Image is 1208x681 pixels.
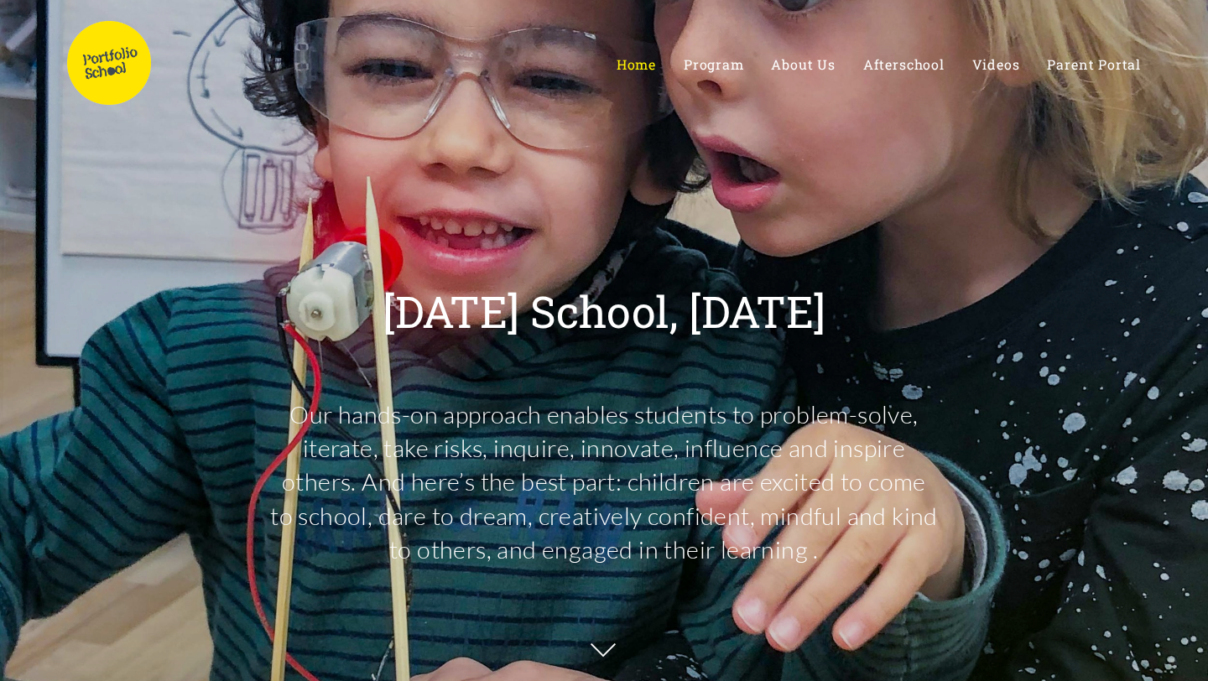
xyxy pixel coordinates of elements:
p: [DATE] School, [DATE] [383,289,825,333]
span: Home [617,55,656,73]
p: Our hands-on approach enables students to problem-solve, iterate, take risks, inquire, innovate, ... [268,398,940,567]
a: Parent Portal [1047,56,1141,72]
img: Portfolio School [67,21,151,105]
span: Afterschool [863,55,945,73]
a: Afterschool [863,56,945,72]
span: Videos [972,55,1020,73]
span: Parent Portal [1047,55,1141,73]
a: Videos [972,56,1020,72]
span: About Us [771,55,835,73]
a: Home [617,56,656,72]
span: Program [684,55,744,73]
